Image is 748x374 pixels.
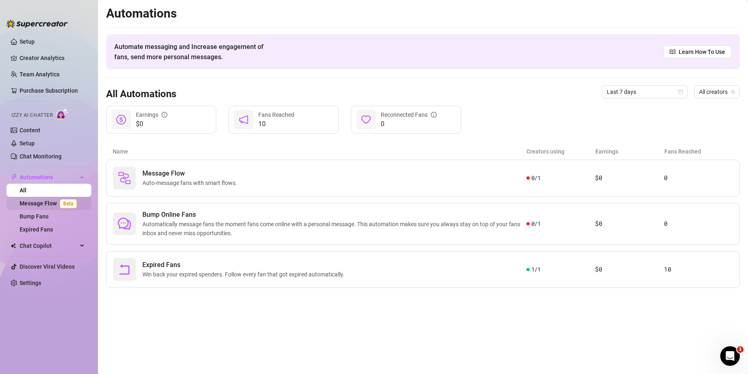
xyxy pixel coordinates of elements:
[20,140,35,147] a: Setup
[607,86,683,98] span: Last 7 days
[11,174,17,180] span: thunderbolt
[20,153,62,160] a: Chat Monitoring
[20,239,78,252] span: Chat Copilot
[11,243,16,249] img: Chat Copilot
[118,217,131,230] span: comment
[20,51,85,65] a: Creator Analytics
[664,173,733,183] article: 0
[7,20,68,28] img: logo-BBDzfeDw.svg
[142,178,240,187] span: Auto-message fans with smart flows.
[60,199,77,208] span: Beta
[664,265,733,274] article: 10
[737,346,744,353] span: 1
[142,270,348,279] span: Win back your expired spenders. Follow every fan that got expired automatically.
[730,89,735,94] span: team
[431,112,437,118] span: info-circle
[361,115,371,125] span: heart
[142,210,526,220] span: Bump Online Fans
[20,200,80,207] a: Message FlowBeta
[531,219,541,228] span: 0 / 1
[258,119,294,129] span: 10
[720,346,740,366] iframe: Intercom live chat
[118,263,131,276] span: rollback
[106,88,176,101] h3: All Automations
[11,111,53,119] span: Izzy AI Chatter
[526,147,595,156] article: Creators using
[595,265,664,274] article: $0
[20,84,85,97] a: Purchase Subscription
[239,115,249,125] span: notification
[142,169,240,178] span: Message Flow
[679,47,725,56] span: Learn How To Use
[595,173,664,183] article: $0
[116,115,126,125] span: dollar
[118,171,131,185] img: svg%3e
[531,265,541,274] span: 1 / 1
[114,42,271,62] span: Automate messaging and Increase engagement of fans, send more personal messages.
[381,119,437,129] span: 0
[664,219,733,229] article: 0
[678,89,683,94] span: calendar
[664,147,733,156] article: Fans Reached
[699,86,735,98] span: All creators
[595,147,664,156] article: Earnings
[136,119,167,129] span: $0
[162,112,167,118] span: info-circle
[20,127,40,134] a: Content
[20,171,78,184] span: Automations
[113,147,526,156] article: Name
[106,6,740,21] h2: Automations
[20,187,27,194] a: All
[531,174,541,183] span: 0 / 1
[20,38,35,45] a: Setup
[56,108,69,120] img: AI Chatter
[663,45,732,58] a: Learn How To Use
[258,111,294,118] span: Fans Reached
[20,280,41,286] a: Settings
[381,110,437,119] div: Reconnected Fans
[142,220,526,238] span: Automatically message fans the moment fans come online with a personal message. This automation m...
[670,49,675,55] span: read
[136,110,167,119] div: Earnings
[20,263,75,270] a: Discover Viral Videos
[20,213,49,220] a: Bump Fans
[20,71,60,78] a: Team Analytics
[20,226,53,233] a: Expired Fans
[595,219,664,229] article: $0
[142,260,348,270] span: Expired Fans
